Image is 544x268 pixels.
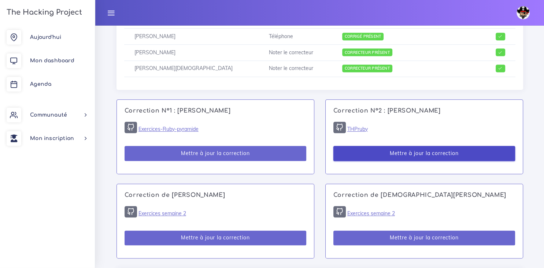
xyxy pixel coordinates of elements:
[138,126,199,132] a: Exercices-Ruby-pyramide
[333,107,515,114] h4: Correction N°2 : [PERSON_NAME]
[342,65,392,72] span: Correcteur présent
[347,210,395,217] a: Exercices semaine 2
[333,231,515,246] button: Mettre à jour la correction
[124,29,259,45] td: [PERSON_NAME]
[124,60,259,77] td: [PERSON_NAME][DEMOGRAPHIC_DATA]
[30,81,51,87] span: Agenda
[258,60,332,77] td: Noter le correcteur
[30,112,67,118] span: Communauté
[30,58,74,63] span: Mon dashboard
[347,126,368,132] a: THPruby
[125,146,306,161] button: Mettre à jour la correction
[333,192,515,199] h4: Correction de [DEMOGRAPHIC_DATA][PERSON_NAME]
[342,48,392,56] span: Correcteur présent
[258,29,332,45] td: Téléphone
[517,6,530,19] img: avatar
[4,8,82,16] h3: The Hacking Project
[30,34,61,40] span: Aujourd'hui
[125,231,306,246] button: Mettre à jour la correction
[125,107,306,114] h4: Correction N°1 : [PERSON_NAME]
[138,210,186,217] a: Exercices semaine 2
[124,45,259,61] td: [PERSON_NAME]
[30,136,74,141] span: Mon inscription
[258,45,332,61] td: Noter le correcteur
[125,192,306,199] h4: Correction de [PERSON_NAME]
[333,146,515,161] button: Mettre à jour la correction
[342,33,384,40] span: Corrigé présent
